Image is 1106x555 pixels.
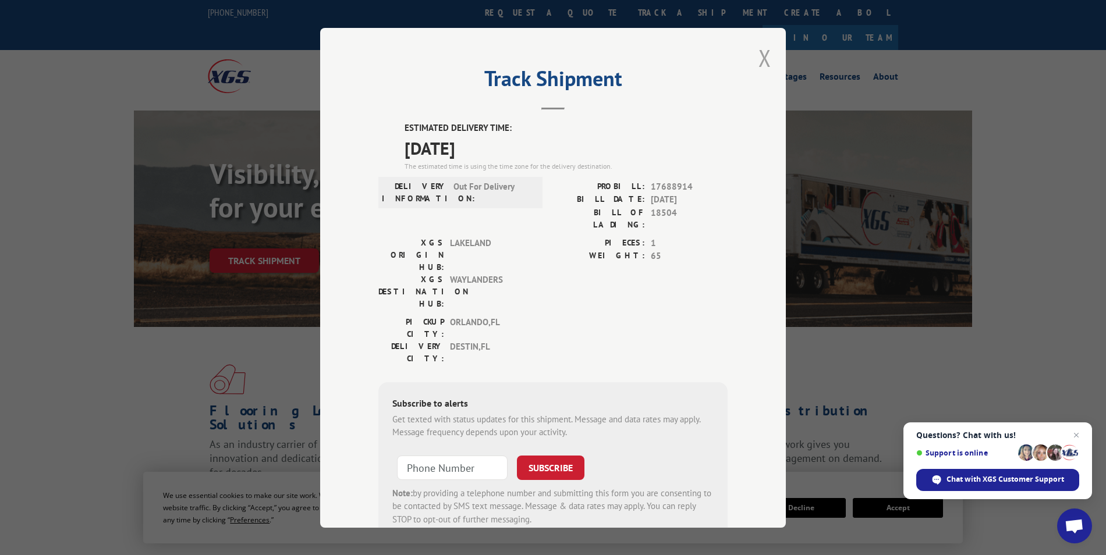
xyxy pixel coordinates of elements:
[392,487,413,498] strong: Note:
[651,206,728,230] span: 18504
[405,161,728,171] div: The estimated time is using the time zone for the delivery destination.
[378,340,444,364] label: DELIVERY CITY:
[450,273,529,309] span: WAYLANDERS
[405,122,728,135] label: ESTIMATED DELIVERY TIME:
[378,273,444,309] label: XGS DESTINATION HUB:
[758,42,771,73] button: Close modal
[651,250,728,263] span: 65
[378,70,728,92] h2: Track Shipment
[916,449,1014,457] span: Support is online
[378,236,444,273] label: XGS ORIGIN HUB:
[397,455,508,479] input: Phone Number
[453,180,532,204] span: Out For Delivery
[651,236,728,250] span: 1
[392,412,714,439] div: Get texted with status updates for this shipment. Message and data rates may apply. Message frequ...
[392,396,714,412] div: Subscribe to alerts
[378,315,444,340] label: PICKUP CITY:
[517,455,584,479] button: SUBSCRIBE
[651,180,728,193] span: 17688914
[651,193,728,207] span: [DATE]
[1057,508,1092,543] div: Open chat
[450,315,529,340] span: ORLANDO , FL
[916,431,1079,440] span: Questions? Chat with us!
[450,236,529,273] span: LAKELAND
[405,134,728,161] span: [DATE]
[553,180,645,193] label: PROBILL:
[553,236,645,250] label: PIECES:
[553,206,645,230] label: BILL OF LADING:
[553,193,645,207] label: BILL DATE:
[382,180,448,204] label: DELIVERY INFORMATION:
[916,469,1079,491] div: Chat with XGS Customer Support
[392,486,714,526] div: by providing a telephone number and submitting this form you are consenting to be contacted by SM...
[450,340,529,364] span: DESTIN , FL
[553,250,645,263] label: WEIGHT:
[947,474,1064,485] span: Chat with XGS Customer Support
[1069,428,1083,442] span: Close chat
